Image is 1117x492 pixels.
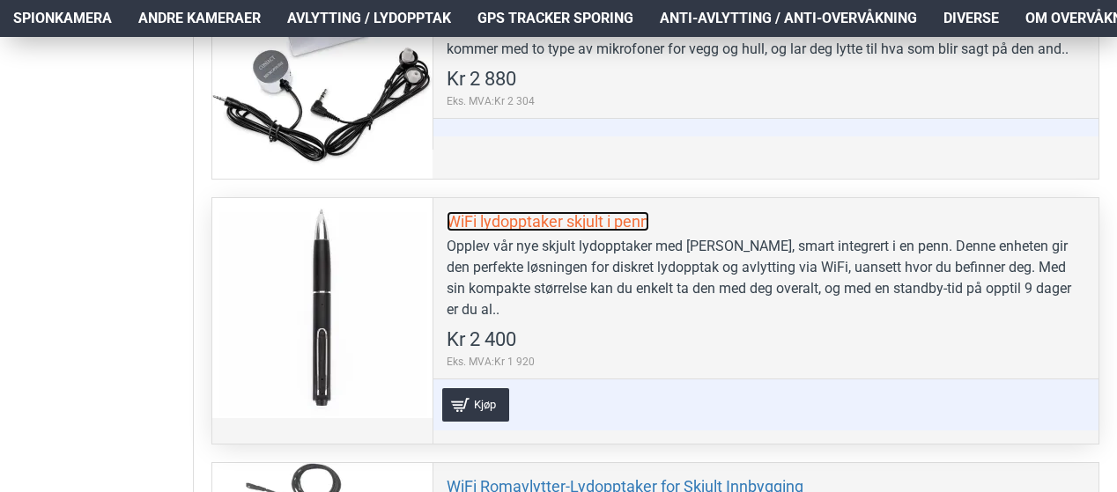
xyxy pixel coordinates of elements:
[470,399,500,410] span: Kjøp
[447,93,535,109] span: Eks. MVA:Kr 2 304
[660,8,917,29] span: Anti-avlytting / Anti-overvåkning
[447,211,649,231] a: WiFi lydopptaker skjult i penn
[943,8,999,29] span: Diverse
[138,8,261,29] span: Andre kameraer
[447,236,1085,320] div: Opplev vår nye skjult lydopptaker med [PERSON_NAME], smart integrert i en penn. Denne enheten gir...
[212,198,433,418] a: WiFi lydopptaker skjult i penn WiFi lydopptaker skjult i penn
[447,70,516,89] span: Kr 2 880
[447,330,516,349] span: Kr 2 400
[287,8,451,29] span: Avlytting / Lydopptak
[477,8,633,29] span: GPS Tracker Sporing
[13,8,112,29] span: Spionkamera
[447,354,535,370] span: Eks. MVA:Kr 1 920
